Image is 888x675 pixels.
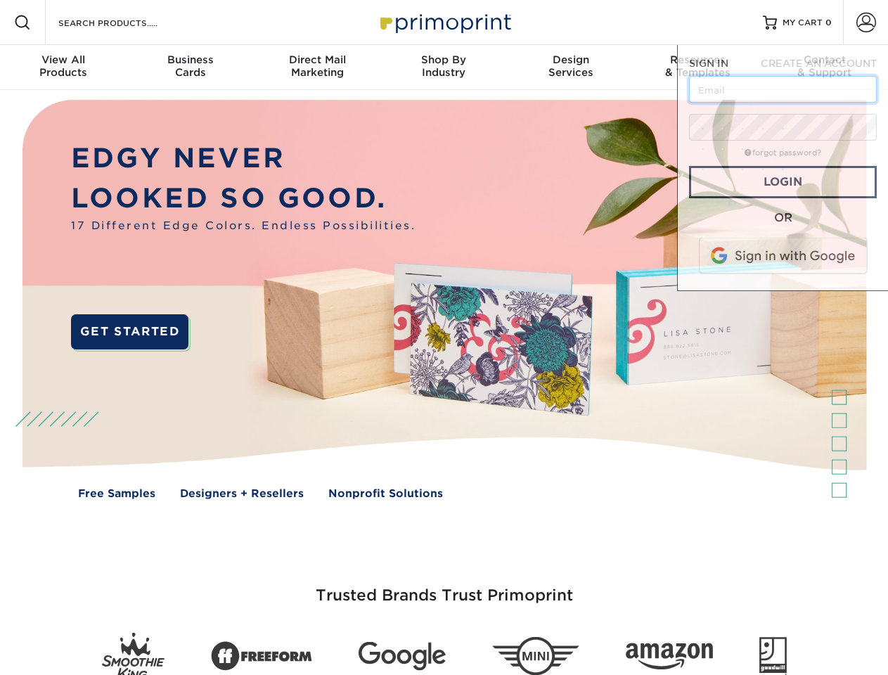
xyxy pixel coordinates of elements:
img: Primoprint [374,7,515,37]
div: Industry [380,53,507,79]
span: Resources [634,53,761,66]
span: 17 Different Edge Colors. Endless Possibilities. [71,218,416,234]
a: Free Samples [78,486,155,502]
a: Nonprofit Solutions [328,486,443,502]
h3: Trusted Brands Trust Primoprint [33,553,856,622]
input: Email [689,76,877,103]
span: MY CART [783,17,823,29]
span: Shop By [380,53,507,66]
span: 0 [825,18,832,27]
a: Login [689,166,877,198]
p: EDGY NEVER [71,139,416,179]
input: SEARCH PRODUCTS..... [57,14,194,31]
img: Google [359,642,446,671]
div: OR [689,210,877,226]
a: Resources& Templates [634,45,761,90]
span: Direct Mail [254,53,380,66]
p: LOOKED SO GOOD. [71,179,416,219]
a: Designers + Resellers [180,486,304,502]
div: Cards [127,53,253,79]
img: Goodwill [759,637,787,675]
a: Shop ByIndustry [380,45,507,90]
div: Services [508,53,634,79]
a: BusinessCards [127,45,253,90]
a: Direct MailMarketing [254,45,380,90]
a: forgot password? [745,148,821,157]
div: Marketing [254,53,380,79]
div: & Templates [634,53,761,79]
iframe: Google Customer Reviews [4,632,120,670]
span: CREATE AN ACCOUNT [761,58,877,69]
span: SIGN IN [689,58,728,69]
img: Amazon [626,643,713,670]
a: DesignServices [508,45,634,90]
a: GET STARTED [71,314,188,349]
span: Business [127,53,253,66]
span: Design [508,53,634,66]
